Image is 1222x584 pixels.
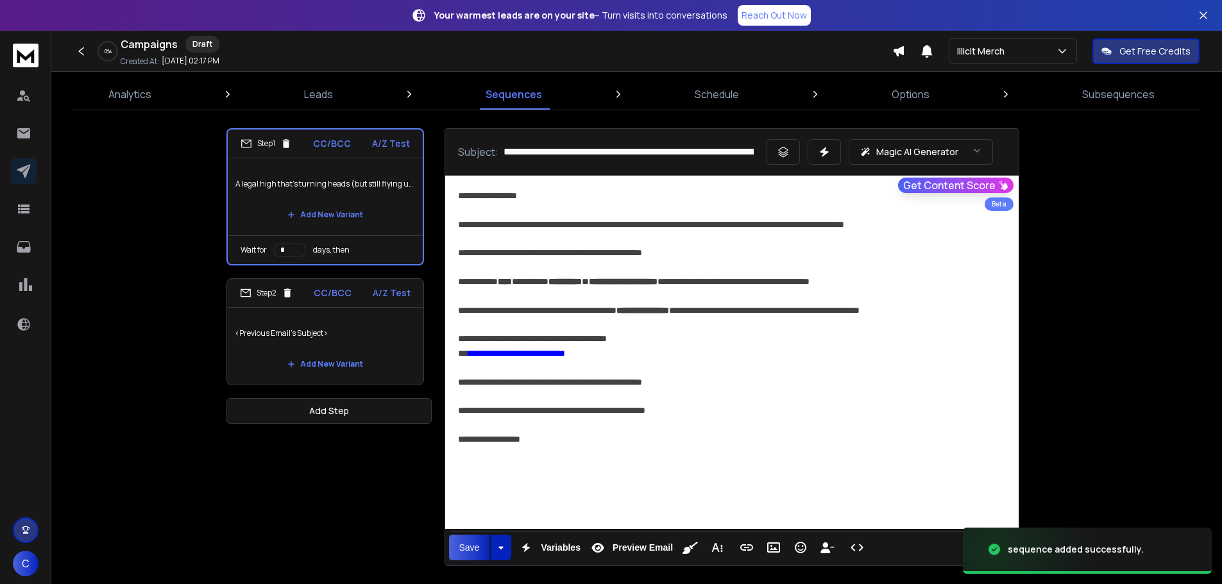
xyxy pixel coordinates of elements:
button: Add New Variant [277,351,373,377]
button: C [13,551,38,576]
button: Get Free Credits [1092,38,1200,64]
p: Get Free Credits [1119,45,1191,58]
p: Subsequences [1082,87,1155,102]
button: Insert Link (Ctrl+K) [734,535,759,560]
a: Schedule [687,79,747,110]
p: Options [892,87,929,102]
p: Leads [304,87,333,102]
div: Draft [185,36,219,53]
li: Step2CC/BCCA/Z Test<Previous Email's Subject>Add New Variant [226,278,424,385]
a: Reach Out Now [738,5,811,26]
button: Clean HTML [678,535,702,560]
p: Magic AI Generator [876,146,958,158]
button: Preview Email [586,535,675,560]
p: A/Z Test [372,137,410,150]
p: Wait for [241,245,267,255]
p: Sequences [486,87,542,102]
button: Variables [514,535,583,560]
div: Beta [985,197,1014,211]
a: Options [884,79,937,110]
button: Insert Image (Ctrl+P) [761,535,786,560]
span: Preview Email [610,542,675,553]
h1: Campaigns [121,37,178,52]
button: Magic AI Generator [849,139,993,165]
div: Step 2 [240,287,293,299]
p: Schedule [695,87,739,102]
div: Step 1 [241,138,292,149]
button: Get Content Score [898,178,1014,193]
p: A/Z Test [373,287,411,299]
a: Analytics [101,79,159,110]
p: A legal high that’s turning heads (but still flying under the radar) [235,166,415,202]
p: Analytics [108,87,151,102]
p: – Turn visits into conversations [434,9,727,22]
button: Save [449,535,490,560]
button: Code View [845,535,869,560]
a: Subsequences [1074,79,1162,110]
p: Subject: [458,144,498,160]
img: logo [13,44,38,67]
button: Add Step [226,398,432,424]
div: sequence added successfully. [1008,543,1144,556]
button: Emoticons [788,535,813,560]
p: [DATE] 02:17 PM [162,56,219,66]
p: CC/BCC [313,137,351,150]
p: days, then [313,245,350,255]
button: Insert Unsubscribe Link [815,535,840,560]
p: Illicit Merch [957,45,1010,58]
p: Reach Out Now [742,9,807,22]
a: Leads [296,79,341,110]
p: CC/BCC [314,287,352,299]
strong: Your warmest leads are on your site [434,9,595,21]
span: Variables [538,542,583,553]
p: Created At: [121,56,159,67]
p: <Previous Email's Subject> [235,315,416,351]
button: More Text [705,535,729,560]
a: Sequences [478,79,550,110]
button: Add New Variant [277,202,373,228]
p: 0 % [105,47,112,55]
li: Step1CC/BCCA/Z TestA legal high that’s turning heads (but still flying under the radar)Add New Va... [226,128,424,265]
